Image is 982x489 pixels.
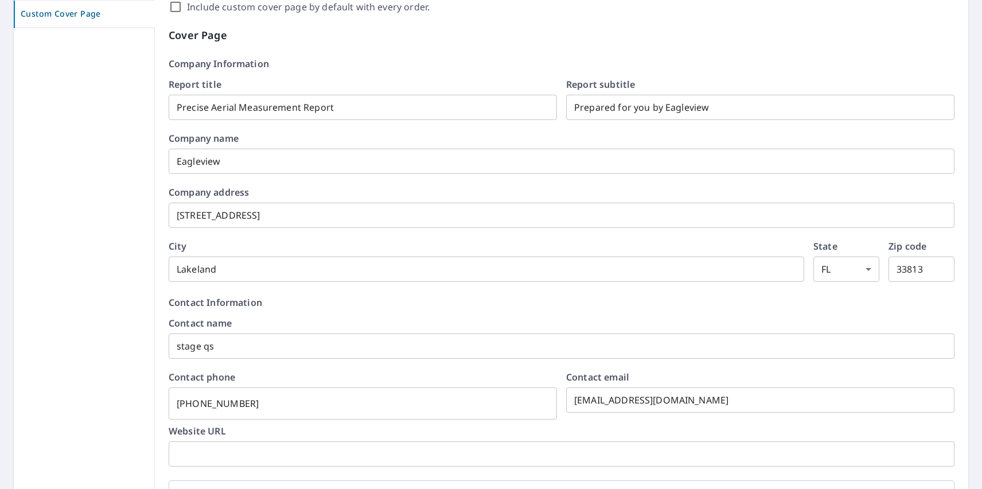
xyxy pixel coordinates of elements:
[169,28,954,43] p: Cover Page
[169,426,954,436] label: Website URL
[21,7,148,21] span: Custom Cover Page
[566,372,954,382] label: Contact email
[169,319,954,328] label: Contact name
[169,80,557,89] label: Report title
[889,242,954,251] label: Zip code
[813,242,879,251] label: State
[813,257,879,282] div: FL
[169,188,954,197] label: Company address
[566,80,954,89] label: Report subtitle
[821,264,831,275] em: FL
[169,296,954,309] p: Contact Information
[169,372,557,382] label: Contact phone
[169,57,954,71] p: Company Information
[169,134,954,143] label: Company name
[169,242,804,251] label: City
